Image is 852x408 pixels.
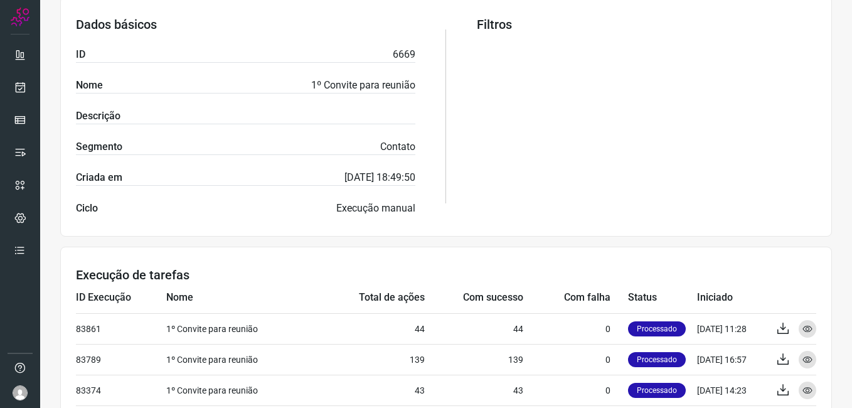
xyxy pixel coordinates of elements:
h3: Execução de tarefas [76,267,816,282]
td: Total de ações [316,282,424,313]
label: Ciclo [76,201,98,216]
td: [DATE] 14:23 [697,375,766,405]
td: 0 [523,344,628,375]
td: 1º Convite para reunião [166,344,316,375]
td: 83861 [76,313,166,344]
p: 6669 [393,47,415,62]
p: 1º Convite para reunião [311,78,415,93]
label: Segmento [76,139,122,154]
p: [DATE] 18:49:50 [344,170,415,185]
td: 1º Convite para reunião [166,375,316,405]
h3: Filtros [477,17,816,32]
td: [DATE] 16:57 [697,344,766,375]
td: 1º Convite para reunião [166,313,316,344]
td: 44 [316,313,424,344]
td: Com falha [523,282,628,313]
td: 43 [425,375,523,405]
td: Nome [166,282,316,313]
p: Processado [628,352,686,367]
td: 83789 [76,344,166,375]
td: Com sucesso [425,282,523,313]
img: Logo [11,8,29,26]
td: 83374 [76,375,166,405]
td: [DATE] 11:28 [697,313,766,344]
label: Criada em [76,170,122,185]
p: Contato [380,139,415,154]
td: Iniciado [697,282,766,313]
label: Descrição [76,109,120,124]
td: ID Execução [76,282,166,313]
label: ID [76,47,85,62]
td: 0 [523,313,628,344]
img: avatar-user-boy.jpg [13,385,28,400]
p: Processado [628,383,686,398]
td: 139 [425,344,523,375]
label: Nome [76,78,103,93]
p: Execução manual [336,201,415,216]
td: 43 [316,375,424,405]
td: 44 [425,313,523,344]
h3: Dados básicos [76,17,415,32]
td: Status [628,282,697,313]
td: 0 [523,375,628,405]
p: Processado [628,321,686,336]
td: 139 [316,344,424,375]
